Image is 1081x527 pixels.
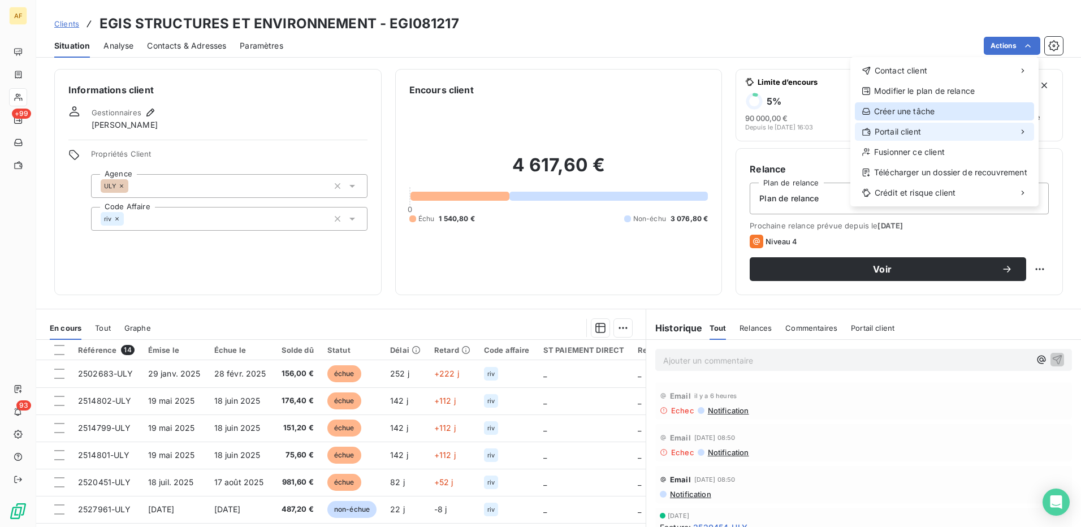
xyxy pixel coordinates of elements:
[875,126,921,137] span: Portail client
[875,65,927,76] span: Contact client
[855,82,1034,100] div: Modifier le plan de relance
[855,102,1034,120] div: Créer une tâche
[855,163,1034,182] div: Télécharger un dossier de recouvrement
[855,143,1034,161] div: Fusionner ce client
[850,57,1039,206] div: Actions
[875,187,955,198] span: Crédit et risque client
